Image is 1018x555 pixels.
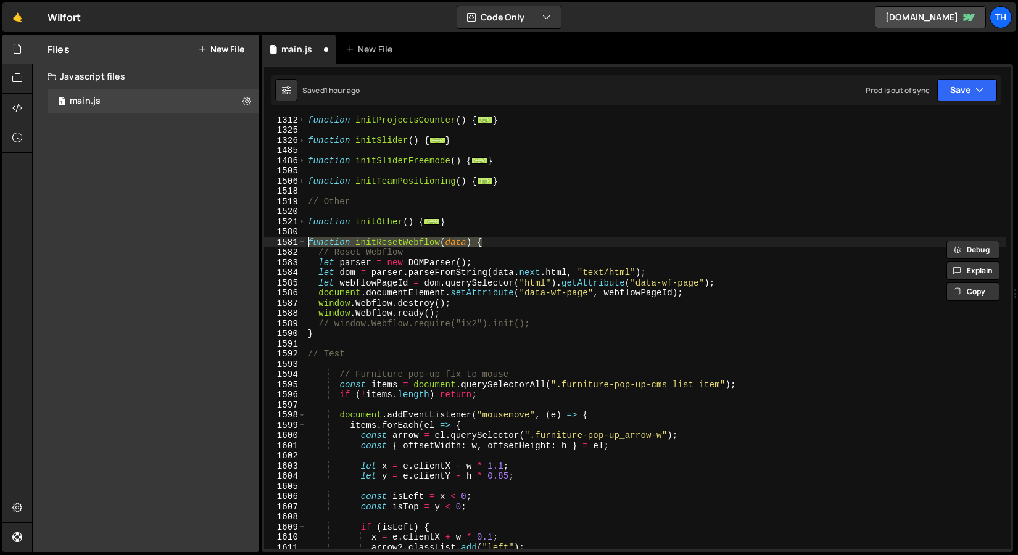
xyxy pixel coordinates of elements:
[264,308,306,319] div: 1588
[264,268,306,278] div: 1584
[264,491,306,502] div: 1606
[264,543,306,553] div: 1611
[875,6,986,28] a: [DOMAIN_NAME]
[264,441,306,451] div: 1601
[48,89,259,113] div: 16468/44594.js
[264,156,306,166] div: 1486
[58,97,65,107] span: 1
[264,369,306,380] div: 1594
[264,482,306,492] div: 1605
[946,240,999,259] button: Debug
[264,258,306,268] div: 1583
[424,218,441,224] span: ...
[264,227,306,237] div: 1580
[264,410,306,421] div: 1598
[264,298,306,309] div: 1587
[302,85,360,96] div: Saved
[264,288,306,298] div: 1586
[264,329,306,339] div: 1590
[264,136,306,146] div: 1326
[264,186,306,197] div: 1518
[264,115,306,126] div: 1312
[264,421,306,431] div: 1599
[264,278,306,289] div: 1585
[264,176,306,187] div: 1506
[264,247,306,258] div: 1582
[264,532,306,543] div: 1610
[477,116,493,123] span: ...
[264,146,306,156] div: 1485
[346,43,397,55] div: New File
[264,451,306,461] div: 1602
[264,522,306,533] div: 1609
[429,136,445,143] span: ...
[264,461,306,472] div: 1603
[264,390,306,400] div: 1596
[990,6,1012,28] a: Th
[264,197,306,207] div: 1519
[264,319,306,329] div: 1589
[457,6,561,28] button: Code Only
[264,125,306,136] div: 1325
[264,339,306,350] div: 1591
[264,349,306,360] div: 1592
[937,79,997,101] button: Save
[946,261,999,280] button: Explain
[264,360,306,370] div: 1593
[264,237,306,248] div: 1581
[264,430,306,441] div: 1600
[264,471,306,482] div: 1604
[2,2,33,32] a: 🤙
[264,512,306,522] div: 1608
[264,166,306,176] div: 1505
[264,502,306,512] div: 1607
[946,282,999,301] button: Copy
[477,177,493,184] span: ...
[281,43,312,55] div: main.js
[325,85,360,96] div: 1 hour ago
[33,64,259,89] div: Javascript files
[70,96,101,107] div: main.js
[48,10,81,25] div: Wilfort
[264,217,306,228] div: 1521
[48,43,70,56] h2: Files
[198,44,244,54] button: New File
[472,157,488,163] span: ...
[264,400,306,411] div: 1597
[866,85,930,96] div: Prod is out of sync
[264,207,306,217] div: 1520
[264,380,306,390] div: 1595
